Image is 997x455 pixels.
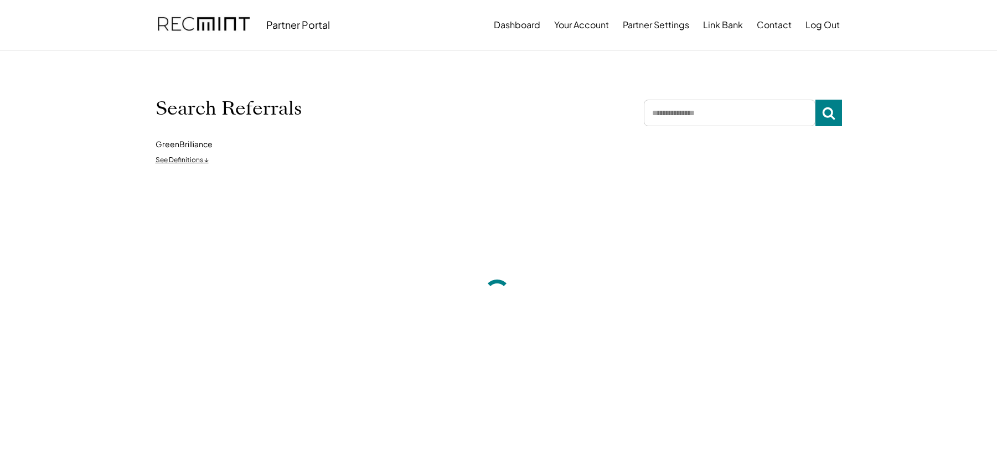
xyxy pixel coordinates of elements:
div: See Definitions ↓ [156,156,209,165]
div: Partner Portal [266,18,330,31]
button: Contact [757,14,792,36]
button: Dashboard [494,14,540,36]
div: GreenBrilliance [156,139,213,150]
img: recmint-logotype%403x.png [158,6,250,44]
img: yH5BAEAAAAALAAAAAABAAEAAAIBRAA7 [335,78,396,139]
button: Log Out [805,14,840,36]
h1: Search Referrals [156,97,302,120]
button: Link Bank [703,14,743,36]
button: Partner Settings [623,14,689,36]
button: Your Account [554,14,609,36]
